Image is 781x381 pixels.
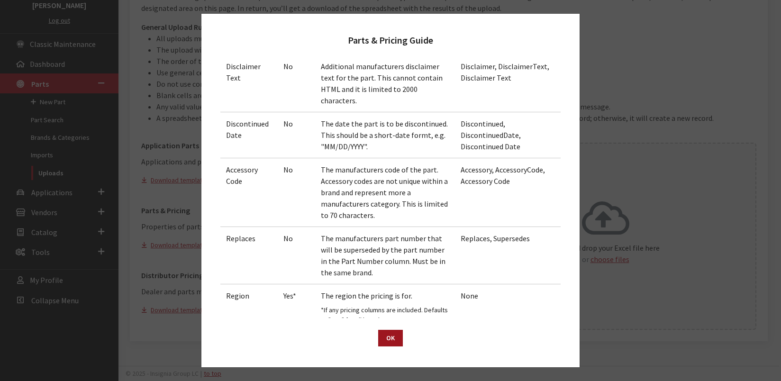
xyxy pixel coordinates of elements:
td: No [278,55,315,112]
td: Disclaimer, DisclaimerText, Disclaimer Text [455,55,561,112]
td: None [455,284,561,331]
h2: Parts & Pricing Guide [348,33,433,48]
td: Accessory, AccessoryCode, Accessory Code [455,158,561,227]
td: The manufacturers part number that will be superseded by the part number in the Part Number colum... [315,227,455,284]
small: *If any pricing columns are included. Defaults to "USA" for all brands. [321,305,449,325]
td: Discontinued, DiscontinuedDate, Discontinued Date [455,112,561,158]
td: Additional manufacturers disclaimer text for the part. This cannot contain HTML and it is limited... [315,55,455,112]
td: Replaces [220,227,278,284]
td: The manufacturers code of the part. Accessory codes are not unique within a brand and represent m... [315,158,455,227]
td: Discontinued Date [220,112,278,158]
td: Disclaimer Text [220,55,278,112]
td: The date the part is to be discontinued. This should be a short-date formt, e.g. "MM/DD/YYYY". [315,112,455,158]
td: No [278,227,315,284]
td: Replaces, Supersedes [455,227,561,284]
td: Accessory Code [220,158,278,227]
td: No [278,112,315,158]
td: The region the pricing is for. [315,284,455,331]
td: No [278,158,315,227]
button: OK [378,330,403,346]
td: Region [220,284,278,331]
